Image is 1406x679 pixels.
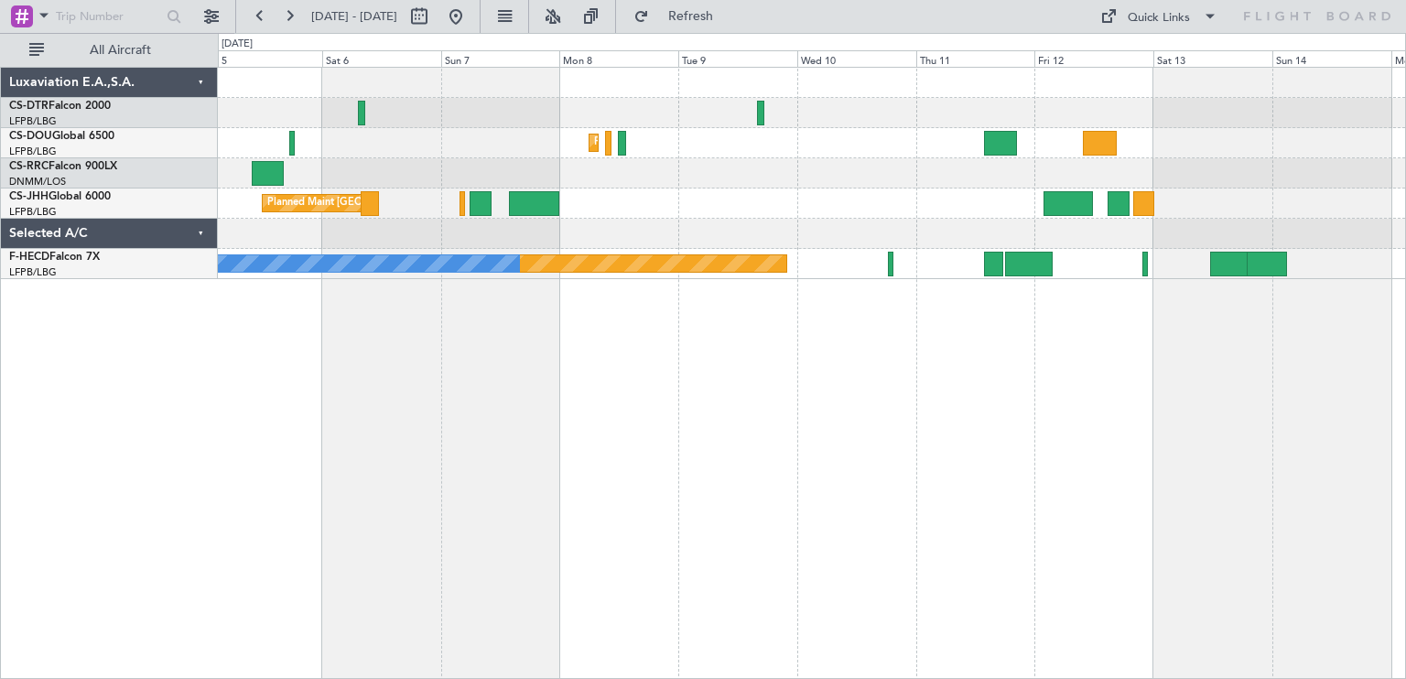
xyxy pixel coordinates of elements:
[9,101,49,112] span: CS-DTR
[9,101,111,112] a: CS-DTRFalcon 2000
[559,50,678,67] div: Mon 8
[625,2,735,31] button: Refresh
[9,161,49,172] span: CS-RRC
[1128,9,1190,27] div: Quick Links
[1091,2,1227,31] button: Quick Links
[441,50,560,67] div: Sun 7
[9,145,57,158] a: LFPB/LBG
[9,161,117,172] a: CS-RRCFalcon 900LX
[9,191,49,202] span: CS-JHH
[594,129,882,156] div: Planned Maint [GEOGRAPHIC_DATA] ([GEOGRAPHIC_DATA])
[9,265,57,279] a: LFPB/LBG
[9,131,114,142] a: CS-DOUGlobal 6500
[48,44,193,57] span: All Aircraft
[797,50,916,67] div: Wed 10
[678,50,797,67] div: Tue 9
[9,205,57,219] a: LFPB/LBG
[1272,50,1391,67] div: Sun 14
[20,36,199,65] button: All Aircraft
[9,175,66,189] a: DNMM/LOS
[9,252,100,263] a: F-HECDFalcon 7X
[9,252,49,263] span: F-HECD
[56,3,161,30] input: Trip Number
[653,10,730,23] span: Refresh
[1153,50,1272,67] div: Sat 13
[222,37,253,52] div: [DATE]
[9,114,57,128] a: LFPB/LBG
[322,50,441,67] div: Sat 6
[311,8,397,25] span: [DATE] - [DATE]
[203,50,322,67] div: Fri 5
[9,131,52,142] span: CS-DOU
[1034,50,1153,67] div: Fri 12
[916,50,1035,67] div: Thu 11
[267,189,556,217] div: Planned Maint [GEOGRAPHIC_DATA] ([GEOGRAPHIC_DATA])
[9,191,111,202] a: CS-JHHGlobal 6000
